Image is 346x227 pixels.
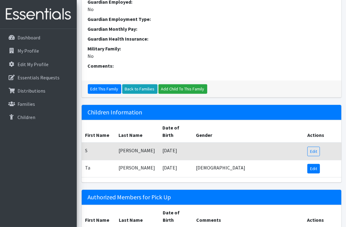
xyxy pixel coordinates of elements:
a: Edit [307,147,320,156]
td: [PERSON_NAME] [115,160,159,177]
td: [PERSON_NAME] [115,143,159,160]
p: Families [17,101,35,107]
a: Children [2,111,74,123]
dd: No [88,52,335,60]
th: Last Name [115,120,159,143]
a: My Profile [2,45,74,57]
dt: Military Family: [88,45,335,52]
h5: Children Information [82,105,341,120]
p: Children [17,114,35,120]
p: Edit My Profile [17,61,49,67]
p: Dashboard [17,34,40,41]
dd: No [88,6,335,13]
a: Families [2,98,74,110]
th: Date of Birth [159,120,192,143]
th: Gender [192,120,304,143]
a: Add Child To This Family [158,84,207,94]
a: Back to Families [122,84,157,94]
dt: Guardian Employment Type: [88,15,335,23]
td: Ta [82,160,115,177]
p: Distributions [17,88,45,94]
td: [DATE] [159,143,192,160]
img: HumanEssentials [2,4,74,25]
a: Distributions [2,85,74,97]
a: Essentials Requests [2,71,74,84]
a: Edit This Family [88,84,121,94]
dt: Guardian Monthly Pay: [88,25,335,33]
p: Essentials Requests [17,74,60,81]
a: Dashboard [2,31,74,44]
h5: Authorized Members for Pick Up [82,190,341,205]
a: Edit My Profile [2,58,74,70]
td: [DEMOGRAPHIC_DATA] [192,160,304,177]
th: First Name [82,120,115,143]
a: Edit [307,164,320,173]
dt: Comments: [88,62,335,70]
td: [DATE] [159,160,192,177]
td: S [82,143,115,160]
th: Actions [304,120,341,143]
dt: Guardian Health Insurance: [88,35,335,42]
p: My Profile [17,48,39,54]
